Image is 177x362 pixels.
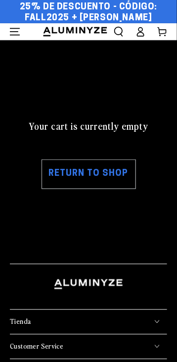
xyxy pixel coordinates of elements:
h2: Customer Service [10,342,63,351]
h2: Your cart is currently empty [10,119,167,132]
summary: Customer Service [10,335,167,359]
a: Return to shop [42,159,136,189]
summary: Buscar en nuestro sitio [108,23,130,40]
img: Aluminyze [43,26,108,37]
span: 25% DE DESCUENTO - Código: FALL2025 + [PERSON_NAME] [10,2,167,23]
h2: Tienda [10,317,31,326]
summary: Tienda [10,310,167,334]
summary: Menú [4,23,26,40]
